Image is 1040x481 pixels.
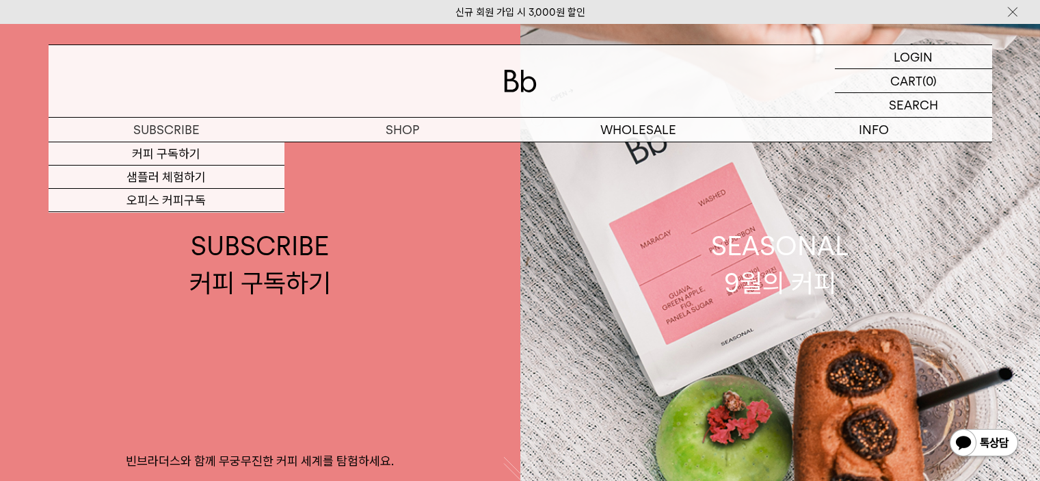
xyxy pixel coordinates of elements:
a: CART (0) [835,69,992,93]
p: (0) [922,69,937,92]
p: CART [890,69,922,92]
p: SEARCH [889,93,938,117]
div: SUBSCRIBE 커피 구독하기 [189,228,331,300]
a: 신규 회원 가입 시 3,000원 할인 [455,6,585,18]
p: LOGIN [894,45,933,68]
a: LOGIN [835,45,992,69]
a: SHOP [284,118,520,142]
a: 샘플러 체험하기 [49,166,284,189]
p: INFO [756,118,992,142]
a: 커피 구독하기 [49,142,284,166]
div: SEASONAL 9월의 커피 [711,228,849,300]
p: WHOLESALE [520,118,756,142]
img: 카카오톡 채널 1:1 채팅 버튼 [948,428,1019,460]
a: SUBSCRIBE [49,118,284,142]
img: 로고 [504,70,537,92]
a: 오피스 커피구독 [49,189,284,212]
